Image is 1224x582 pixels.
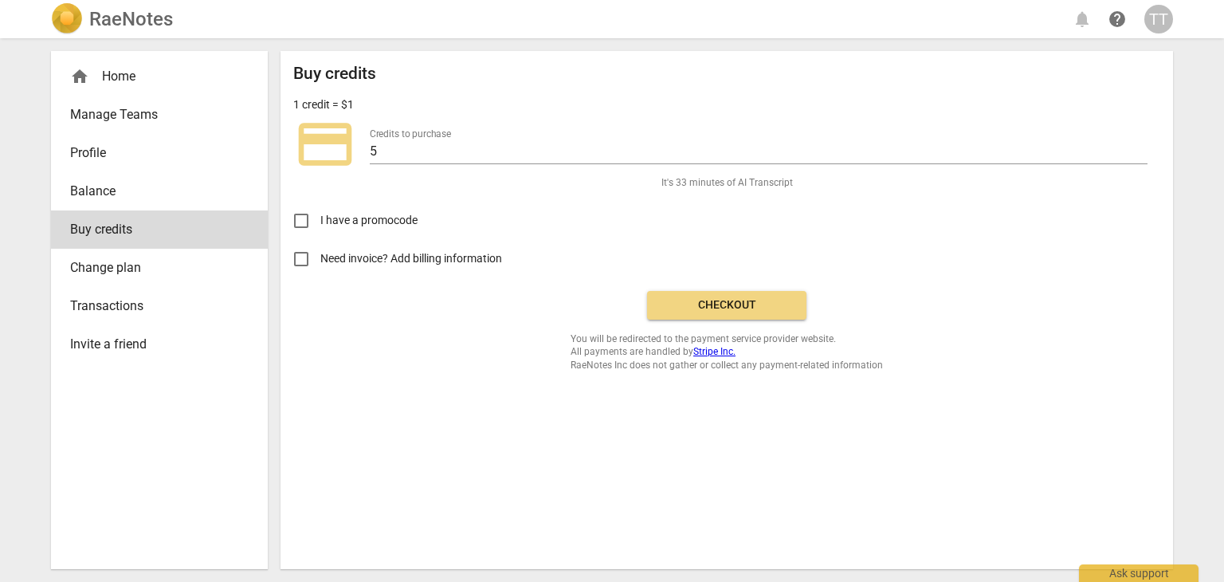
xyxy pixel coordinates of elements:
[51,287,268,325] a: Transactions
[51,96,268,134] a: Manage Teams
[51,3,83,35] img: Logo
[647,291,806,320] button: Checkout
[1144,5,1173,33] button: TT
[51,134,268,172] a: Profile
[70,67,89,86] span: home
[51,210,268,249] a: Buy credits
[70,258,236,277] span: Change plan
[70,335,236,354] span: Invite a friend
[89,8,173,30] h2: RaeNotes
[320,212,418,229] span: I have a promocode
[370,129,451,139] label: Credits to purchase
[1103,5,1132,33] a: Help
[293,64,376,84] h2: Buy credits
[320,250,504,267] span: Need invoice? Add billing information
[1079,564,1198,582] div: Ask support
[51,3,173,35] a: LogoRaeNotes
[51,57,268,96] div: Home
[70,144,236,163] span: Profile
[571,332,883,372] span: You will be redirected to the payment service provider website. All payments are handled by RaeNo...
[661,176,793,190] span: It's 33 minutes of AI Transcript
[51,249,268,287] a: Change plan
[51,325,268,364] a: Invite a friend
[1108,10,1127,29] span: help
[70,220,236,239] span: Buy credits
[293,96,354,113] p: 1 credit = $1
[293,112,357,176] span: credit_card
[70,67,236,86] div: Home
[51,172,268,210] a: Balance
[70,182,236,201] span: Balance
[660,297,794,313] span: Checkout
[70,297,236,316] span: Transactions
[70,105,236,124] span: Manage Teams
[693,346,736,357] a: Stripe Inc.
